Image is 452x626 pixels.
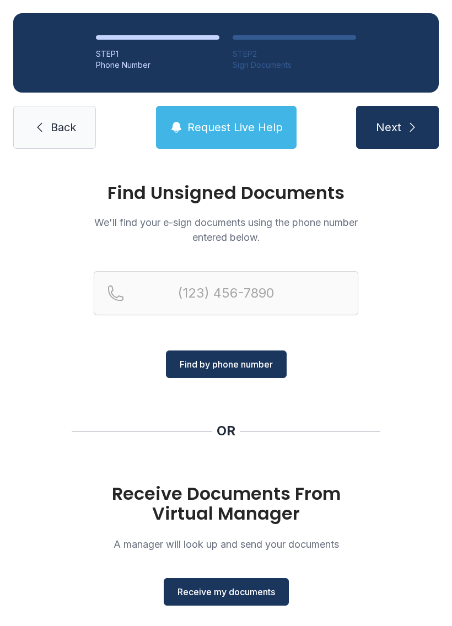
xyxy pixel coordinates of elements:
[233,48,356,60] div: STEP 2
[96,48,219,60] div: STEP 1
[96,60,219,71] div: Phone Number
[180,358,273,371] span: Find by phone number
[233,60,356,71] div: Sign Documents
[94,537,358,552] p: A manager will look up and send your documents
[94,484,358,524] h1: Receive Documents From Virtual Manager
[376,120,401,135] span: Next
[187,120,283,135] span: Request Live Help
[177,585,275,598] span: Receive my documents
[217,422,235,440] div: OR
[94,184,358,202] h1: Find Unsigned Documents
[94,271,358,315] input: Reservation phone number
[94,215,358,245] p: We'll find your e-sign documents using the phone number entered below.
[51,120,76,135] span: Back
